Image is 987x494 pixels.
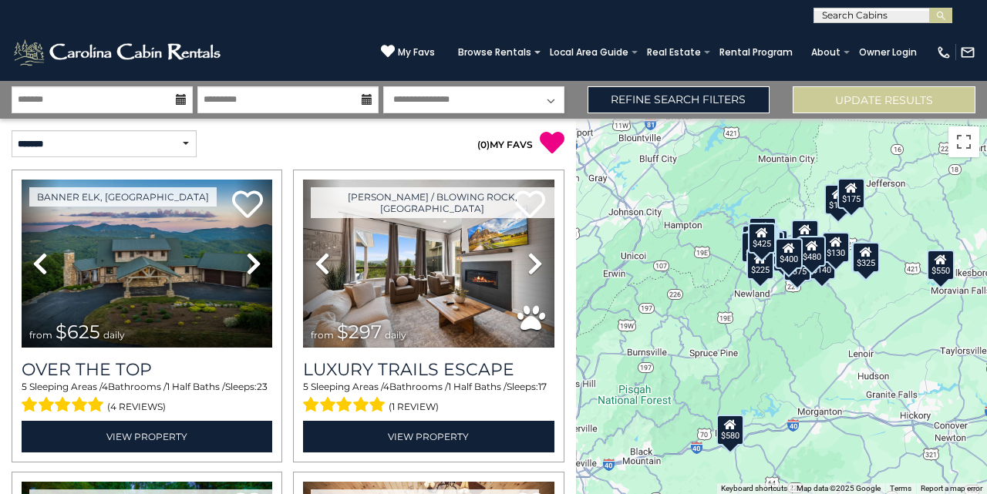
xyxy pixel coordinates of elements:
[450,42,539,63] a: Browse Rentals
[639,42,709,63] a: Real Estate
[389,397,439,417] span: (1 review)
[837,177,865,208] div: $175
[791,220,819,250] div: $349
[303,180,554,348] img: thumbnail_168695581.jpeg
[22,180,272,348] img: thumbnail_167153549.jpeg
[538,381,547,392] span: 17
[22,359,272,380] a: Over The Top
[303,381,308,392] span: 5
[22,380,272,417] div: Sleeping Areas / Bathrooms / Sleeps:
[798,235,826,266] div: $480
[580,474,631,494] img: Google
[398,45,435,59] span: My Favs
[477,139,490,150] span: ( )
[588,86,770,113] a: Refine Search Filters
[103,329,125,341] span: daily
[580,474,631,494] a: Open this area in Google Maps (opens a new window)
[890,484,911,492] a: Terms
[822,232,850,263] div: $130
[381,44,435,60] a: My Favs
[936,45,952,60] img: phone-regular-white.png
[717,414,745,445] div: $580
[448,381,507,392] span: 1 Half Baths /
[303,380,554,417] div: Sleeping Areas / Bathrooms / Sleeps:
[824,184,852,215] div: $175
[311,187,554,218] a: [PERSON_NAME] / Blowing Rock, [GEOGRAPHIC_DATA]
[257,381,268,392] span: 23
[852,242,880,273] div: $325
[808,248,836,279] div: $140
[477,139,533,150] a: (0)MY FAVS
[921,484,982,492] a: Report a map error
[851,42,925,63] a: Owner Login
[12,37,225,68] img: White-1-2.png
[232,189,263,222] a: Add to favorites
[303,421,554,452] a: View Property
[776,237,803,268] div: $400
[742,231,770,262] div: $230
[303,359,554,380] a: Luxury Trails Escape
[948,126,979,157] button: Toggle fullscreen view
[960,45,975,60] img: mail-regular-white.png
[102,381,108,392] span: 4
[480,139,487,150] span: 0
[22,421,272,452] a: View Property
[748,222,776,253] div: $425
[749,217,776,247] div: $125
[383,381,389,392] span: 4
[712,42,800,63] a: Rental Program
[803,42,848,63] a: About
[927,249,955,280] div: $550
[167,381,225,392] span: 1 Half Baths /
[797,484,881,492] span: Map data ©2025 Google
[747,249,775,280] div: $225
[793,86,975,113] button: Update Results
[56,321,100,343] span: $625
[385,329,406,341] span: daily
[29,187,217,207] a: Banner Elk, [GEOGRAPHIC_DATA]
[784,250,812,281] div: $375
[22,381,27,392] span: 5
[337,321,382,343] span: $297
[107,397,166,417] span: (4 reviews)
[721,483,787,494] button: Keyboard shortcuts
[542,42,636,63] a: Local Area Guide
[29,329,52,341] span: from
[311,329,334,341] span: from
